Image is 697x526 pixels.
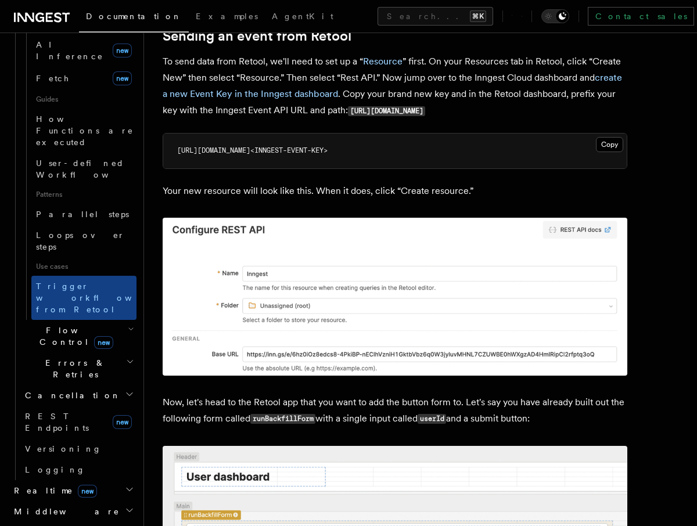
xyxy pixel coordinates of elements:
span: Fetch [36,74,70,83]
button: Cancellation [20,385,136,406]
p: To send data from Retool, we'll need to set up a “ ” first. On your Resources tab in Retool, clic... [163,53,627,119]
button: Realtimenew [9,480,136,501]
span: Trigger workflows from Retool [36,282,164,314]
span: Errors & Retries [20,357,126,380]
span: new [78,485,97,498]
a: Versioning [20,438,136,459]
a: Contact sales [588,7,694,26]
span: Logging [25,465,85,474]
span: User-defined Workflows [36,158,141,179]
code: userId [418,414,446,424]
span: Realtime [9,485,97,496]
span: Middleware [9,506,120,517]
a: User-defined Workflows [31,153,136,185]
span: new [113,71,132,85]
span: [URL][DOMAIN_NAME]<INNGEST-EVENT-KEY> [177,146,328,154]
img: Inngest Retool resource screenshot [163,218,627,376]
span: new [94,336,113,349]
span: How Functions are executed [36,114,134,147]
span: Flow Control [20,325,128,348]
button: Search...⌘K [378,7,493,26]
a: Documentation [79,3,189,33]
a: REST Endpointsnew [20,406,136,438]
a: Trigger workflows from Retool [31,276,136,320]
a: How Functions are executed [31,109,136,153]
a: Fetchnew [31,67,136,90]
span: Loops over steps [36,230,125,251]
a: Parallel steps [31,204,136,225]
span: Parallel steps [36,210,129,219]
button: Copy [596,137,623,152]
p: Your new resource will look like this. When it does, click “Create resource.” [163,183,627,199]
p: Now, let's head to the Retool app that you want to add the button form to. Let's say you have alr... [163,394,627,427]
span: REST Endpoints [25,412,89,433]
span: Patterns [31,185,136,204]
span: new [113,415,132,429]
span: AI Inference [36,40,103,61]
span: AgentKit [272,12,333,21]
a: Sending an event from Retool [163,28,351,44]
button: Errors & Retries [20,352,136,385]
span: Guides [31,90,136,109]
button: Flow Controlnew [20,320,136,352]
span: Versioning [25,444,102,453]
a: AI Inferencenew [31,34,136,67]
button: Middleware [9,501,136,522]
span: Documentation [86,12,182,21]
code: [URL][DOMAIN_NAME] [348,106,425,116]
span: Cancellation [20,390,121,401]
code: runBackfillForm [250,414,315,424]
span: Use cases [31,257,136,276]
a: AgentKit [265,3,340,31]
a: Examples [189,3,265,31]
kbd: ⌘K [470,10,486,22]
a: Loops over steps [31,225,136,257]
button: Toggle dark mode [541,9,569,23]
a: Logging [20,459,136,480]
a: Resource [363,56,403,67]
span: new [113,44,132,57]
span: Examples [196,12,258,21]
